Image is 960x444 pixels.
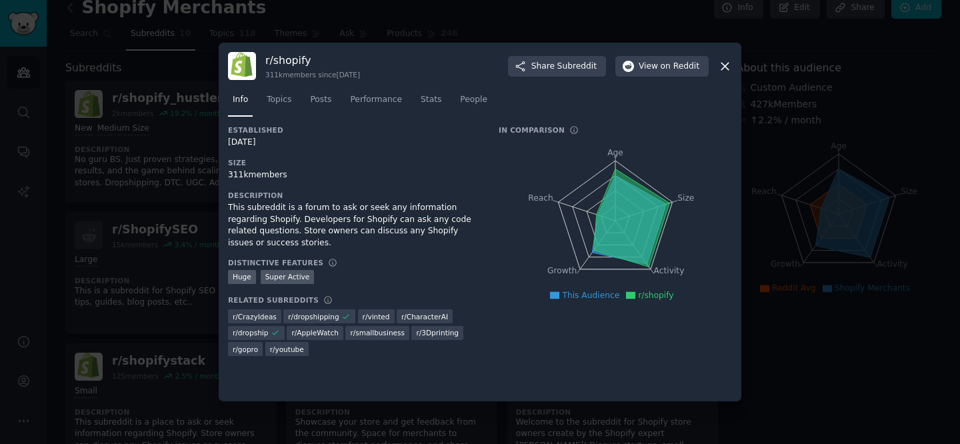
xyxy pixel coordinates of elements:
button: Viewon Reddit [615,56,709,77]
a: Topics [262,89,296,117]
span: Posts [310,94,331,106]
button: ShareSubreddit [508,56,606,77]
span: r/ vinted [363,312,390,321]
tspan: Age [607,148,623,157]
span: r/ dropshipping [288,312,339,321]
span: Subreddit [557,61,597,73]
span: r/ 3Dprinting [416,328,459,337]
span: Topics [267,94,291,106]
div: 311k members since [DATE] [265,70,360,79]
span: r/ smallbusiness [350,328,405,337]
h3: Description [228,191,480,200]
h3: r/ shopify [265,53,360,67]
a: Info [228,89,253,117]
tspan: Reach [528,193,553,203]
h3: Distinctive Features [228,258,323,267]
a: Performance [345,89,407,117]
span: People [460,94,487,106]
tspan: Activity [654,267,685,276]
span: r/ gopro [233,345,258,354]
div: Super Active [261,270,315,284]
h3: In Comparison [499,125,565,135]
h3: Related Subreddits [228,295,319,305]
span: r/ AppleWatch [291,328,338,337]
span: r/ CrazyIdeas [233,312,277,321]
span: on Reddit [661,61,699,73]
div: 311k members [228,169,480,181]
img: shopify [228,52,256,80]
span: Share [531,61,597,73]
div: [DATE] [228,137,480,149]
span: r/ dropship [233,328,268,337]
span: r/ CharacterAI [401,312,448,321]
span: This Audience [562,291,619,300]
div: Huge [228,270,256,284]
tspan: Growth [547,267,577,276]
div: This subreddit is a forum to ask or seek any information regarding Shopify. Developers for Shopif... [228,202,480,249]
a: Posts [305,89,336,117]
span: View [639,61,699,73]
span: r/ youtube [270,345,304,354]
a: Stats [416,89,446,117]
span: r/shopify [638,291,673,300]
span: Performance [350,94,402,106]
span: Stats [421,94,441,106]
a: People [455,89,492,117]
h3: Established [228,125,480,135]
h3: Size [228,158,480,167]
tspan: Size [677,193,694,203]
span: Info [233,94,248,106]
